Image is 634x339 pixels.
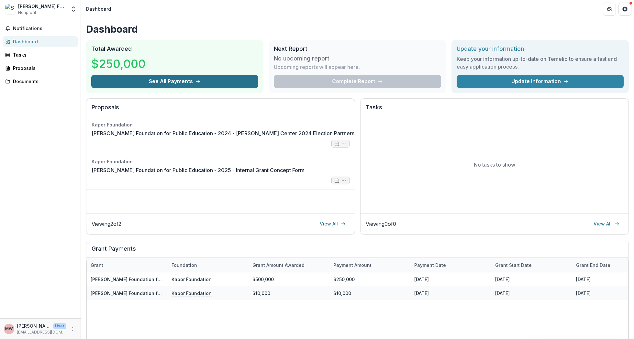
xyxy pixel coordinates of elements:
a: View All [590,219,623,229]
div: Grant [87,262,107,268]
nav: breadcrumb [83,4,114,14]
div: Payment Amount [329,258,410,272]
a: [PERSON_NAME] Foundation for Public Education - 2024 - [PERSON_NAME] Center 2024 Election Partner... [92,129,408,137]
div: $250,000 [329,272,410,286]
div: Grant start date [491,262,536,268]
span: Notifications [13,26,75,31]
div: Grant [87,258,168,272]
div: [DATE] [491,272,572,286]
div: [DATE] [491,286,572,300]
div: $10,000 [249,286,329,300]
div: $10,000 [329,286,410,300]
h2: Next Report [274,45,441,52]
a: Tasks [3,49,78,60]
p: [PERSON_NAME] [17,323,50,329]
a: [PERSON_NAME] Foundation for Public Education - 2025 - Internal Grant Concept Form [92,166,305,174]
div: Payment date [410,258,491,272]
button: Get Help [618,3,631,16]
a: Update Information [457,75,624,88]
div: [DATE] [410,272,491,286]
button: More [69,325,77,333]
button: Notifications [3,23,78,34]
div: Grant amount awarded [249,262,308,268]
div: Foundation [168,258,249,272]
a: Dashboard [3,36,78,47]
div: Payment date [410,262,450,268]
div: Proposals [13,65,73,71]
h3: Keep your information up-to-date on Temelio to ensure a fast and easy application process. [457,55,624,71]
h2: Total Awarded [91,45,258,52]
div: Grant amount awarded [249,258,329,272]
button: See All Payments [91,75,258,88]
h1: Dashboard [86,23,629,35]
a: [PERSON_NAME] Foundation for Public Education - 2025 - Internal Grant Concept Form [91,277,286,282]
div: Tasks [13,51,73,58]
div: Grant end date [572,262,614,268]
h2: Update your information [457,45,624,52]
p: Upcoming reports will appear here. [274,63,360,71]
div: [DATE] [410,286,491,300]
div: Grant start date [491,258,572,272]
img: Schott Foundation for Public Education [5,4,16,14]
button: Open entity switcher [69,3,78,16]
p: No tasks to show [474,161,515,169]
h2: Tasks [366,104,624,116]
div: Dashboard [86,5,111,12]
h2: Proposals [92,104,350,116]
div: Melissa Wiggins [5,327,13,331]
div: $500,000 [249,272,329,286]
div: Dashboard [13,38,73,45]
a: [PERSON_NAME] Foundation for Public Education - 2024 - [PERSON_NAME] Center 2024 Election Partner... [91,290,378,296]
div: Payment Amount [329,262,375,268]
div: Foundation [168,262,201,268]
p: User [53,323,66,329]
span: Nonprofit [18,10,36,16]
a: View All [316,219,350,229]
div: [PERSON_NAME] Foundation for Public Education [18,3,66,10]
a: Proposals [3,63,78,73]
p: Viewing 2 of 2 [92,220,121,228]
button: Partners [603,3,616,16]
p: Viewing 0 of 0 [366,220,396,228]
h2: Grant Payments [92,245,623,257]
div: Documents [13,78,73,85]
p: [EMAIL_ADDRESS][DOMAIN_NAME] [17,329,66,335]
h3: $250,000 [91,55,146,72]
a: Documents [3,76,78,87]
p: Kapor Foundation [172,276,212,283]
h3: No upcoming report [274,55,329,62]
p: Kapor Foundation [172,290,212,297]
